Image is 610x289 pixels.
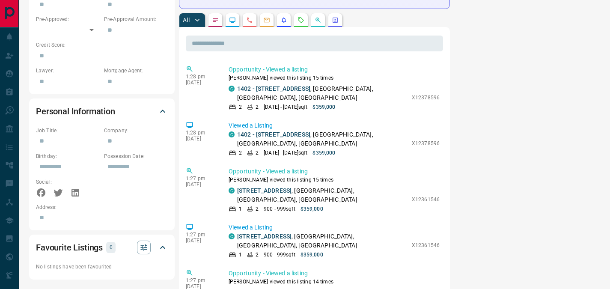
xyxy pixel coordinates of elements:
[312,149,335,157] p: $359,000
[186,130,216,136] p: 1:28 pm
[332,17,339,24] svg: Agent Actions
[412,196,440,203] p: X12361546
[186,80,216,86] p: [DATE]
[104,127,168,134] p: Company:
[256,251,259,259] p: 2
[36,263,168,271] p: No listings have been favourited
[239,205,242,213] p: 1
[239,103,242,111] p: 2
[104,15,168,23] p: Pre-Approval Amount:
[186,238,216,244] p: [DATE]
[312,103,335,111] p: $359,000
[237,130,408,148] p: , [GEOGRAPHIC_DATA], [GEOGRAPHIC_DATA], [GEOGRAPHIC_DATA]
[186,277,216,283] p: 1:27 pm
[239,251,242,259] p: 1
[104,67,168,74] p: Mortgage Agent:
[237,233,292,240] a: [STREET_ADDRESS]
[237,187,292,194] a: [STREET_ADDRESS]
[412,140,440,147] p: X12378596
[36,101,168,122] div: Personal Information
[229,269,440,278] p: Opportunity - Viewed a listing
[264,149,307,157] p: [DATE] - [DATE] sqft
[36,41,168,49] p: Credit Score:
[412,241,440,249] p: X12361546
[186,182,216,188] p: [DATE]
[256,103,259,111] p: 2
[301,205,323,213] p: $359,000
[36,67,100,74] p: Lawyer:
[237,85,310,92] a: 1402 - [STREET_ADDRESS]
[229,167,440,176] p: Opportunity - Viewed a listing
[186,136,216,142] p: [DATE]
[229,65,440,74] p: Opportunity - Viewed a listing
[229,188,235,194] div: condos.ca
[229,17,236,24] svg: Lead Browsing Activity
[237,84,408,102] p: , [GEOGRAPHIC_DATA], [GEOGRAPHIC_DATA], [GEOGRAPHIC_DATA]
[229,233,235,239] div: condos.ca
[36,241,103,254] h2: Favourite Listings
[183,17,190,23] p: All
[239,149,242,157] p: 2
[229,121,440,130] p: Viewed a Listing
[36,15,100,23] p: Pre-Approved:
[237,232,408,250] p: , [GEOGRAPHIC_DATA], [GEOGRAPHIC_DATA], [GEOGRAPHIC_DATA]
[36,104,115,118] h2: Personal Information
[301,251,323,259] p: $359,000
[229,74,440,82] p: [PERSON_NAME] viewed this listing 15 times
[264,251,295,259] p: 900 - 999 sqft
[186,74,216,80] p: 1:28 pm
[237,131,310,138] a: 1402 - [STREET_ADDRESS]
[229,223,440,232] p: Viewed a Listing
[36,127,100,134] p: Job Title:
[212,17,219,24] svg: Notes
[104,152,168,160] p: Possession Date:
[412,94,440,101] p: X12378596
[186,176,216,182] p: 1:27 pm
[36,152,100,160] p: Birthday:
[280,17,287,24] svg: Listing Alerts
[36,237,168,258] div: Favourite Listings0
[264,103,307,111] p: [DATE] - [DATE] sqft
[186,232,216,238] p: 1:27 pm
[264,205,295,213] p: 900 - 999 sqft
[229,86,235,92] div: condos.ca
[256,149,259,157] p: 2
[315,17,321,24] svg: Opportunities
[36,203,168,211] p: Address:
[229,176,440,184] p: [PERSON_NAME] viewed this listing 15 times
[256,205,259,213] p: 2
[36,178,100,186] p: Social:
[237,186,408,204] p: , [GEOGRAPHIC_DATA], [GEOGRAPHIC_DATA], [GEOGRAPHIC_DATA]
[229,278,440,286] p: [PERSON_NAME] viewed this listing 14 times
[298,17,304,24] svg: Requests
[109,243,113,252] p: 0
[263,17,270,24] svg: Emails
[229,131,235,137] div: condos.ca
[246,17,253,24] svg: Calls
